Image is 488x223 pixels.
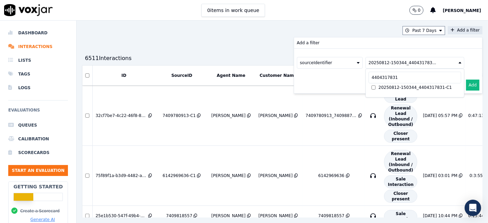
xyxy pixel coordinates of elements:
button: Agent Name [217,73,245,78]
img: voxjar logo [4,4,53,16]
button: [PERSON_NAME] [443,6,488,14]
div: 7409780913_7409887408 [305,113,357,118]
div: 20250812-150344_440431783... [369,60,436,66]
p: 0 [418,8,421,13]
div: 6511 Interaction s [85,54,131,62]
a: Interactions [8,40,68,54]
button: 0items in work queue [201,4,265,17]
a: Lists [8,54,68,67]
div: Open Intercom Messenger [465,200,481,216]
a: Scorecards [8,146,68,160]
a: Dashboard [8,26,68,40]
div: 7409818557 [166,213,192,219]
button: 20250812-150344_440431783... [365,57,464,69]
div: [PERSON_NAME] [211,113,246,118]
span: Renewal Lead (Inbound / Outbound) [384,104,417,128]
div: [PERSON_NAME] [211,213,246,219]
div: [DATE] 10:44 PM [423,213,457,219]
div: [PERSON_NAME] [258,213,293,219]
button: Start an Evaluation [8,165,68,176]
a: Tags [8,67,68,81]
button: Customer Name [260,73,297,78]
span: Closer present [384,130,417,143]
div: 32cf7be7-4c22-46f8-8b18-1b564a22157a [95,113,147,118]
button: Add [466,80,479,91]
span: Sale Interaction [384,210,417,223]
a: Queues [8,118,68,132]
span: [PERSON_NAME] [443,8,481,13]
div: [DATE] 03:01 PM [423,173,457,178]
h6: Evaluations [8,106,68,118]
div: 75f89f1a-b3d9-4482-a44f-b6f29530a027 [95,173,147,178]
button: 0 [409,6,431,15]
div: 20250812-150344_4404317831-C1 [379,85,452,90]
div: 7409780913-C1 [163,113,196,118]
div: 25e1b530-547f-49b4-b5b2-ca27abfcad5e [95,213,147,219]
h2: Getting Started [13,183,63,190]
div: [PERSON_NAME] [258,113,293,118]
input: Search comma separated [369,72,461,83]
button: ID [121,73,126,78]
button: Create a Scorecard [20,208,60,214]
div: [DATE] 05:57 PM [423,113,457,118]
button: sourceIdentifier [297,57,363,69]
button: 0 [409,6,424,15]
span: Sale Interaction [384,175,417,188]
p: Add a filter [297,40,319,46]
input: 20250812-150344_4404317831-C1 [371,85,376,90]
button: Add a filterAdd a filter sourceIdentifier 20250812-150344_440431783... 20250812-150344_4404317831... [448,26,483,34]
div: 0:3:55 [469,173,483,178]
div: 6142969636-C1 [163,173,196,178]
span: Renewal Lead (Inbound / Outbound) [384,150,417,174]
div: 0:47:13 [468,113,484,118]
div: [PERSON_NAME] [258,173,293,178]
button: Past 7 Days [403,26,445,35]
button: SourceID [171,73,192,78]
a: Logs [8,81,68,95]
div: [PERSON_NAME] [211,173,246,178]
div: 6142969636 [318,173,344,178]
div: 7409818557 [318,213,344,219]
a: Calibration [8,132,68,146]
span: Closer present [384,190,417,203]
